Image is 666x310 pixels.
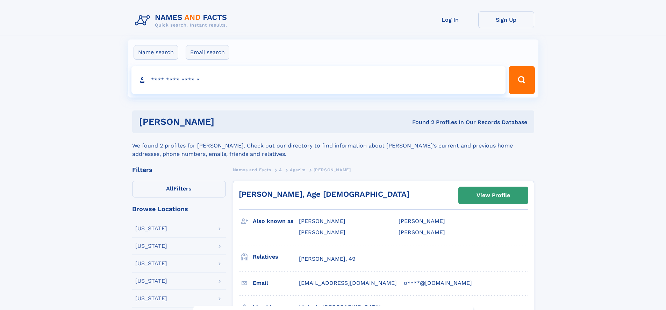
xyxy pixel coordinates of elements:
[299,280,397,286] span: [EMAIL_ADDRESS][DOMAIN_NAME]
[279,165,282,174] a: A
[290,165,306,174] a: Agazim
[134,45,178,60] label: Name search
[135,226,167,231] div: [US_STATE]
[299,255,356,263] a: [PERSON_NAME], 49
[509,66,535,94] button: Search Button
[132,133,534,158] div: We found 2 profiles for [PERSON_NAME]. Check out our directory to find information about [PERSON_...
[131,66,506,94] input: search input
[399,218,445,224] span: [PERSON_NAME]
[478,11,534,28] a: Sign Up
[299,218,345,224] span: [PERSON_NAME]
[253,251,299,263] h3: Relatives
[239,190,409,199] a: [PERSON_NAME], Age [DEMOGRAPHIC_DATA]
[422,11,478,28] a: Log In
[253,277,299,289] h3: Email
[135,278,167,284] div: [US_STATE]
[459,187,528,204] a: View Profile
[135,243,167,249] div: [US_STATE]
[233,165,271,174] a: Names and Facts
[132,11,233,30] img: Logo Names and Facts
[399,229,445,236] span: [PERSON_NAME]
[279,167,282,172] span: A
[314,167,351,172] span: [PERSON_NAME]
[135,296,167,301] div: [US_STATE]
[299,229,345,236] span: [PERSON_NAME]
[132,181,226,197] label: Filters
[132,206,226,212] div: Browse Locations
[253,215,299,227] h3: Also known as
[186,45,229,60] label: Email search
[135,261,167,266] div: [US_STATE]
[290,167,306,172] span: Agazim
[139,117,313,126] h1: [PERSON_NAME]
[132,167,226,173] div: Filters
[313,118,527,126] div: Found 2 Profiles In Our Records Database
[477,187,510,203] div: View Profile
[166,185,173,192] span: All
